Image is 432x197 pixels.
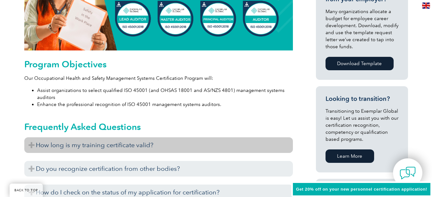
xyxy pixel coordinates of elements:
[10,184,43,197] a: BACK TO TOP
[326,57,394,70] a: Download Template
[24,59,293,69] h2: Program Objectives
[24,161,293,177] h3: Do you recognize certification from other bodies?
[37,87,293,101] li: Assist organizations to select qualified ISO 45001 (and OHSAS 18001 and AS/NZS 4801) management s...
[24,122,293,132] h2: Frequently Asked Questions
[37,101,293,108] li: Enhance the professional recognition of ISO 45001 management systems auditors.
[24,75,293,82] p: Our Occupational Health and Safety Management Systems Certification Program will:
[422,3,430,9] img: en
[326,108,398,143] p: Transitioning to Exemplar Global is easy! Let us assist you with our certification recognition, c...
[400,165,416,181] img: contact-chat.png
[296,187,427,192] span: Get 20% off on your new personnel certification application!
[326,95,398,103] h3: Looking to transition?
[24,137,293,153] h3: How long is my training certificate valid?
[326,8,398,50] p: Many organizations allocate a budget for employee career development. Download, modify and use th...
[326,149,374,163] a: Learn More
